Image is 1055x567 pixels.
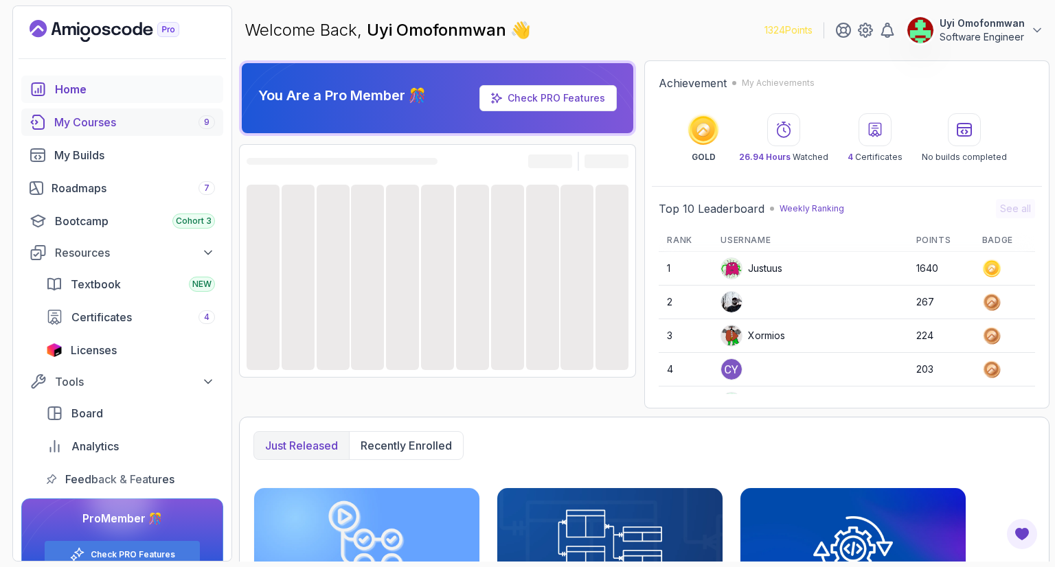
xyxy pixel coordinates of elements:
span: 4 [848,152,853,162]
span: Uyi Omofonmwan [367,20,510,40]
p: 1324 Points [764,23,813,37]
div: My Builds [54,147,215,163]
div: My Courses [54,114,215,130]
button: user profile imageUyi OmofonmwanSoftware Engineer [907,16,1044,44]
a: certificates [38,303,223,331]
a: feedback [38,465,223,493]
div: Tools [55,373,215,390]
td: 203 [908,353,974,386]
a: licenses [38,336,223,364]
p: GOLD [692,152,716,163]
div: Home [55,81,215,97]
p: You Are a Pro Member 🎊 [258,86,426,105]
td: 5 [659,386,712,420]
p: Weekly Ranking [780,203,844,214]
a: Check PRO Features [508,92,605,104]
a: courses [21,108,223,136]
img: default monster avatar [721,258,742,279]
a: builds [21,141,223,169]
h2: Achievement [659,75,727,91]
div: Roadmaps [52,180,215,196]
span: 7 [204,183,209,194]
img: user profile image [721,292,742,312]
p: Software Engineer [940,30,1025,44]
td: 1640 [908,252,974,286]
div: Justuus [721,257,782,279]
a: Check PRO Features [91,549,175,560]
span: Licenses [71,342,117,358]
button: Open Feedback Button [1006,518,1039,551]
button: See all [996,199,1035,218]
span: Textbook [71,276,121,292]
h2: Top 10 Leaderboard [659,200,764,217]
span: 26.94 Hours [739,152,791,162]
td: 1 [659,252,712,286]
th: Badge [974,229,1035,252]
a: analytics [38,432,223,460]
a: home [21,76,223,103]
img: default monster avatar [721,393,742,413]
td: 3 [659,319,712,353]
span: Analytics [71,438,119,454]
div: loftyhummingbirddbd35 [721,392,855,414]
a: bootcamp [21,207,223,235]
button: Just released [254,432,349,459]
img: user profile image [721,359,742,380]
p: Just released [265,437,338,454]
span: 👋 [510,19,531,41]
a: roadmaps [21,174,223,202]
div: Resources [55,244,215,261]
button: Recently enrolled [349,432,463,459]
img: jetbrains icon [46,343,63,357]
p: Recently enrolled [361,437,452,454]
a: Check PRO Features [479,85,617,111]
div: Xormios [721,325,785,347]
td: 200 [908,386,974,420]
div: Bootcamp [55,213,215,229]
p: No builds completed [922,152,1007,163]
button: Resources [21,240,223,265]
p: Uyi Omofonmwan [940,16,1025,30]
a: Landing page [30,20,211,42]
span: Board [71,405,103,421]
td: 4 [659,353,712,386]
td: 224 [908,319,974,353]
th: Points [908,229,974,252]
p: Watched [739,152,828,163]
th: Username [712,229,907,252]
span: 4 [204,312,209,323]
img: default monster avatar [721,325,742,346]
button: Tools [21,369,223,394]
span: NEW [192,279,212,290]
span: Cohort 3 [176,216,212,227]
a: textbook [38,270,223,298]
td: 267 [908,286,974,319]
span: Certificates [71,309,132,325]
span: 9 [204,117,209,128]
p: Certificates [848,152,903,163]
p: My Achievements [742,78,815,89]
a: board [38,400,223,427]
p: Welcome Back, [245,19,531,41]
img: user profile image [907,17,933,43]
td: 2 [659,286,712,319]
span: Feedback & Features [65,471,174,487]
th: Rank [659,229,712,252]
